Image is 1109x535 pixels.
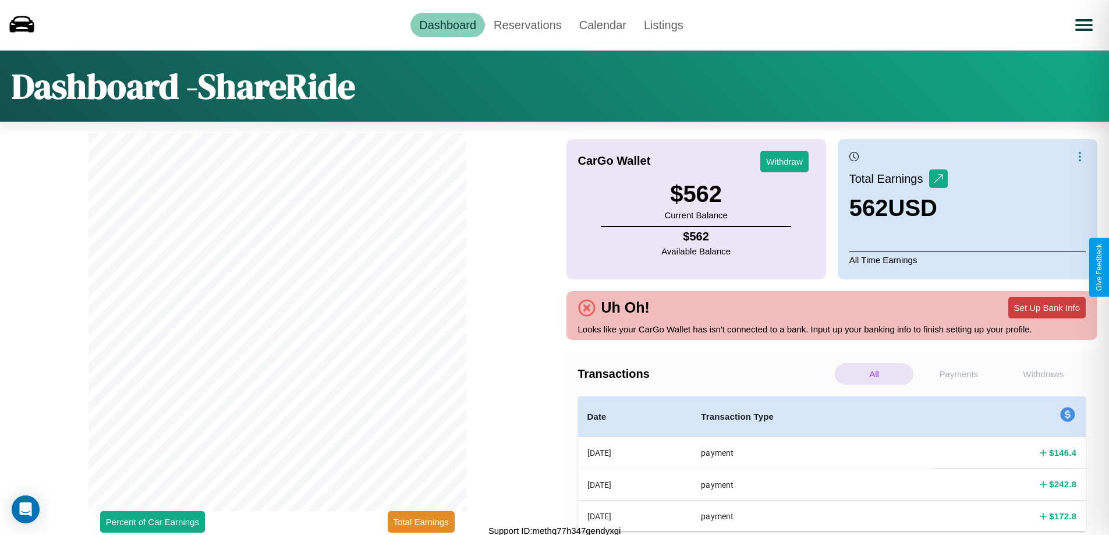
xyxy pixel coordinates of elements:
button: Open menu [1068,9,1100,41]
h3: 562 USD [849,195,948,221]
p: Current Balance [664,207,727,223]
button: Percent of Car Earnings [100,511,205,533]
th: payment [692,469,933,500]
h4: Transaction Type [701,410,924,424]
p: Payments [919,363,998,385]
h4: Date [587,410,683,424]
h4: Transactions [578,367,832,381]
p: Total Earnings [849,168,929,189]
th: payment [692,437,933,469]
a: Dashboard [410,13,485,37]
th: [DATE] [578,501,692,532]
h4: Uh Oh! [596,299,656,316]
p: Available Balance [661,243,731,259]
button: Set Up Bank Info [1008,297,1086,318]
th: [DATE] [578,437,692,469]
p: All [835,363,913,385]
a: Reservations [485,13,571,37]
th: [DATE] [578,469,692,500]
h3: $ 562 [664,181,727,207]
h4: $ 242.8 [1049,478,1076,490]
p: Withdraws [1004,363,1083,385]
h1: Dashboard - ShareRide [12,62,355,110]
div: Open Intercom Messenger [12,495,40,523]
h4: $ 562 [661,230,731,243]
h4: CarGo Wallet [578,154,651,168]
table: simple table [578,396,1086,532]
button: Total Earnings [388,511,455,533]
a: Calendar [571,13,635,37]
th: payment [692,501,933,532]
p: Looks like your CarGo Wallet has isn't connected to a bank. Input up your banking info to finish ... [578,321,1086,337]
h4: $ 146.4 [1049,447,1076,459]
h4: $ 172.8 [1049,510,1076,522]
button: Withdraw [760,151,809,172]
div: Give Feedback [1095,244,1103,291]
p: All Time Earnings [849,251,1086,268]
a: Listings [635,13,692,37]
